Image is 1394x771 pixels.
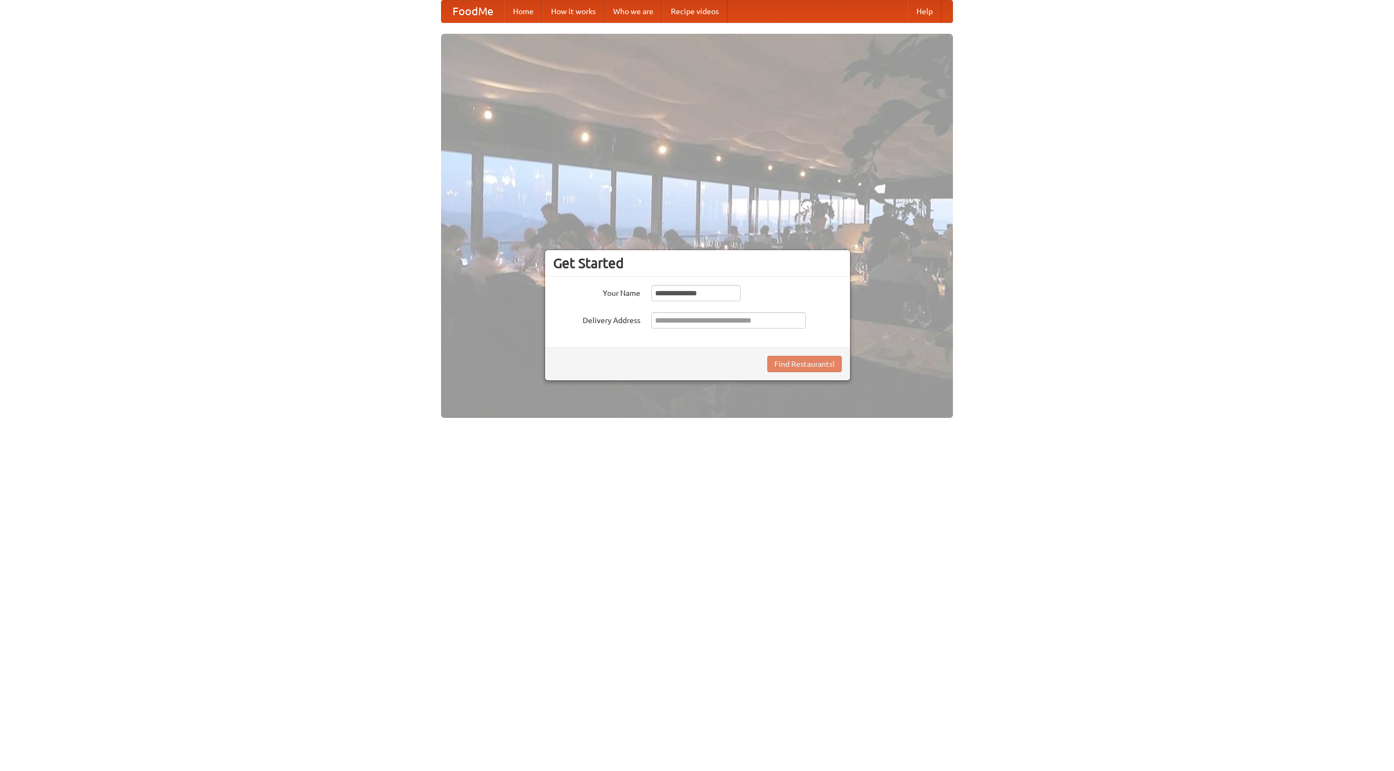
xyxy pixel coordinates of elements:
button: Find Restaurants! [767,356,842,372]
a: Recipe videos [662,1,727,22]
h3: Get Started [553,255,842,271]
a: How it works [542,1,604,22]
a: Who we are [604,1,662,22]
a: Help [908,1,941,22]
label: Delivery Address [553,312,640,326]
label: Your Name [553,285,640,299]
a: FoodMe [442,1,504,22]
a: Home [504,1,542,22]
